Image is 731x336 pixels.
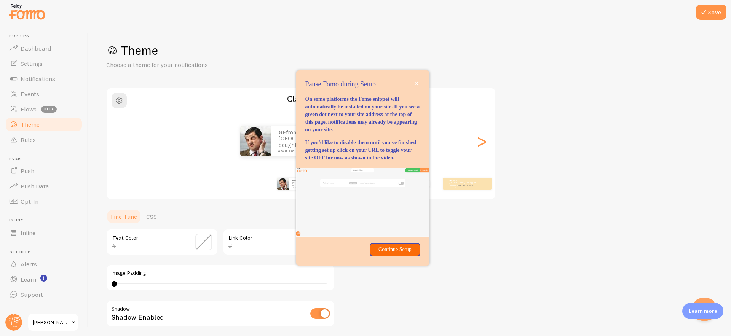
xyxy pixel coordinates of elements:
span: Inline [21,229,35,237]
img: Fomo [277,178,289,190]
label: Image Padding [112,270,329,277]
strong: GE [449,179,452,182]
p: Learn more [688,307,717,315]
a: Dashboard [5,41,83,56]
a: Flows beta [5,102,83,117]
svg: <p>Watch New Feature Tutorials!</p> [40,275,47,282]
a: Settings [5,56,83,71]
small: about 4 minutes ago [449,187,479,188]
a: Events [5,86,83,102]
a: CSS [142,209,161,224]
span: Flows [21,105,37,113]
a: Metallica t-shirt [458,184,474,187]
span: Alerts [21,260,37,268]
p: On some platforms the Fomo snippet will automatically be installed on your site. If you see a gre... [305,96,420,134]
a: Fine Tune [106,209,142,224]
button: close, [412,80,420,88]
a: Push [5,163,83,178]
a: Push Data [5,178,83,194]
p: from [GEOGRAPHIC_DATA] just bought a [449,179,479,188]
span: Opt-In [21,197,38,205]
span: Learn [21,275,36,283]
span: Settings [21,60,43,67]
span: Theme [21,121,40,128]
div: Learn more [682,303,723,319]
div: Next slide [477,114,486,169]
a: [PERSON_NAME] [27,313,79,331]
a: Learn [5,272,83,287]
small: about 4 minutes ago [278,149,352,153]
span: Inline [9,218,83,223]
a: Notifications [5,71,83,86]
span: Rules [21,136,36,143]
span: Pop-ups [9,33,83,38]
img: Fomo [240,126,271,156]
button: Continue Setup [370,243,420,256]
a: Theme [5,117,83,132]
h2: Classic [107,93,495,105]
p: Continue Setup [374,246,415,253]
div: Shadow Enabled [106,300,335,328]
h1: Theme [106,43,713,58]
img: fomo-relay-logo-orange.svg [8,2,46,21]
strong: GE [278,129,286,136]
p: If you'd like to disable them until you've finished getting set up click on your URL to toggle yo... [305,139,420,162]
div: Pause Fomo during Setup [296,70,429,265]
span: [PERSON_NAME] [33,318,69,327]
a: Opt-In [5,194,83,209]
span: Dashboard [21,45,51,52]
span: Push Data [21,182,49,190]
span: Push [21,167,34,175]
iframe: Help Scout Beacon - Open [693,298,716,321]
p: Choose a theme for your notifications [106,61,289,69]
small: about 4 minutes ago [292,187,322,188]
span: beta [41,106,57,113]
span: Events [21,90,39,98]
span: Get Help [9,250,83,255]
a: Inline [5,225,83,240]
a: Rules [5,132,83,147]
p: from [GEOGRAPHIC_DATA] just bought a [278,129,354,153]
span: Push [9,156,83,161]
a: Support [5,287,83,302]
strong: GE [292,179,295,182]
span: Support [21,291,43,298]
span: Notifications [21,75,55,83]
p: Pause Fomo during Setup [305,80,420,89]
p: from [GEOGRAPHIC_DATA] just bought a [292,179,323,188]
a: Alerts [5,256,83,272]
